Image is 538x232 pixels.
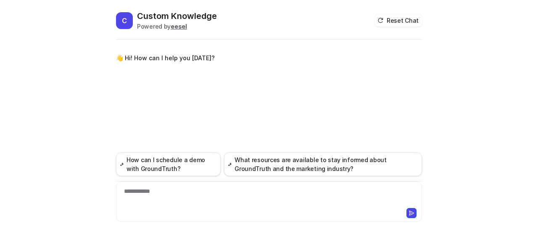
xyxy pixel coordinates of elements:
h2: Custom Knowledge [137,10,217,22]
button: Reset Chat [375,14,422,27]
div: Powered by [137,22,217,31]
button: How can I schedule a demo with GroundTruth? [116,152,221,176]
p: 👋 Hi! How can I help you [DATE]? [116,53,215,63]
span: C [116,12,133,29]
b: eesel [171,23,187,30]
button: What resources are available to stay informed about GroundTruth and the marketing industry? [224,152,422,176]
